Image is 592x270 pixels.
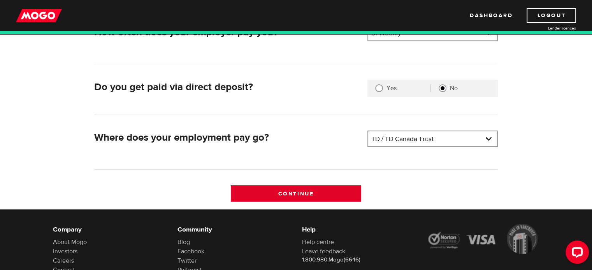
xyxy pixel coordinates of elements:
[177,238,190,246] a: Blog
[231,185,361,202] input: Continue
[302,225,415,234] h6: Help
[177,225,290,234] h6: Community
[53,238,87,246] a: About Mogo
[94,81,361,93] h2: Do you get paid via direct deposit?
[439,84,446,92] input: No
[302,256,415,264] p: 1.800.980.Mogo(6646)
[16,8,62,23] img: mogo_logo-11ee424be714fa7cbb0f0f49df9e16ec.png
[302,247,345,255] a: Leave feedback
[375,84,383,92] input: Yes
[53,247,77,255] a: Investors
[177,247,204,255] a: Facebook
[470,8,513,23] a: Dashboard
[386,84,430,92] label: Yes
[302,238,334,246] a: Help centre
[527,8,576,23] a: Logout
[518,25,576,31] a: Lender licences
[177,257,197,265] a: Twitter
[450,84,490,92] label: No
[427,224,539,254] img: legal-icons-92a2ffecb4d32d839781d1b4e4802d7b.png
[94,132,361,144] h2: Where does your employment pay go?
[559,237,592,270] iframe: LiveChat chat widget
[53,257,74,265] a: Careers
[53,225,166,234] h6: Company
